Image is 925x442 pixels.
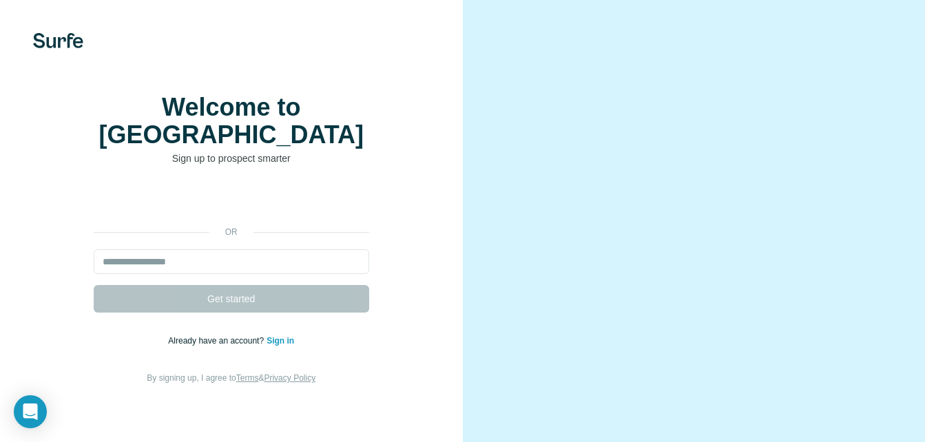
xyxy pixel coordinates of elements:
a: Privacy Policy [264,373,315,383]
a: Sign in [267,336,294,346]
a: Terms [236,373,259,383]
div: Open Intercom Messenger [14,395,47,428]
span: By signing up, I agree to & [147,373,315,383]
p: Sign up to prospect smarter [94,151,369,165]
h1: Welcome to [GEOGRAPHIC_DATA] [94,94,369,149]
span: Already have an account? [168,336,267,346]
img: Surfe's logo [33,33,83,48]
iframe: Sign in with Google Button [87,186,376,216]
iframe: Sign in with Google Dialog [642,14,911,187]
p: or [209,226,253,238]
